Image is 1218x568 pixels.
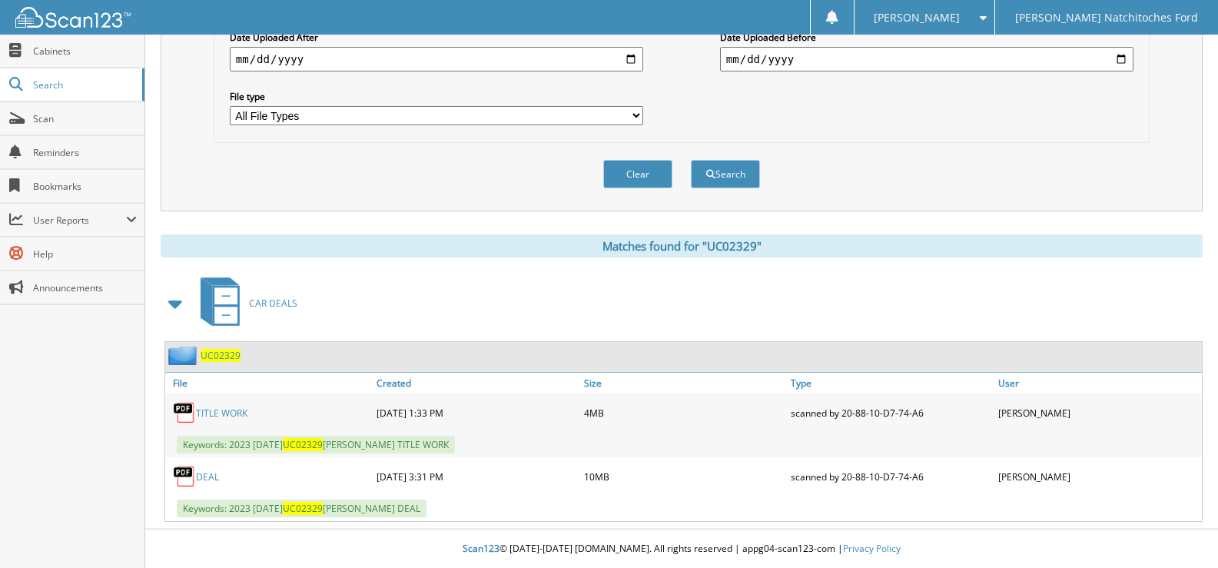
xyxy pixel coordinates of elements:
a: Privacy Policy [843,542,901,555]
img: folder2.png [168,346,201,365]
span: Scan123 [463,542,499,555]
div: scanned by 20-88-10-D7-74-A6 [787,397,994,428]
a: Size [580,373,788,394]
div: scanned by 20-88-10-D7-74-A6 [787,461,994,492]
a: CAR DEALS [191,273,297,334]
span: CAR DEALS [249,297,297,310]
div: Matches found for "UC02329" [161,234,1203,257]
div: [PERSON_NAME] [994,397,1202,428]
a: UC02329 [201,349,241,362]
span: Cabinets [33,45,137,58]
div: [DATE] 1:33 PM [373,397,580,428]
input: end [720,47,1133,71]
input: start [230,47,643,71]
span: UC02329 [283,438,323,451]
label: Date Uploaded Before [720,31,1133,44]
label: Date Uploaded After [230,31,643,44]
div: 4MB [580,397,788,428]
button: Search [691,160,760,188]
div: [DATE] 3:31 PM [373,461,580,492]
span: Search [33,78,134,91]
img: PDF.png [173,465,196,488]
span: Keywords: 2023 [DATE] [PERSON_NAME] TITLE WORK [177,436,455,453]
a: File [165,373,373,394]
a: User [994,373,1202,394]
span: [PERSON_NAME] [874,13,960,22]
a: DEAL [196,470,219,483]
span: Keywords: 2023 [DATE] [PERSON_NAME] DEAL [177,500,426,517]
span: User Reports [33,214,126,227]
span: UC02329 [283,502,323,515]
a: Type [787,373,994,394]
span: Bookmarks [33,180,137,193]
span: Reminders [33,146,137,159]
div: © [DATE]-[DATE] [DOMAIN_NAME]. All rights reserved | appg04-scan123-com | [145,530,1218,568]
a: TITLE WORK [196,407,247,420]
img: PDF.png [173,401,196,424]
div: 10MB [580,461,788,492]
label: File type [230,90,643,103]
button: Clear [603,160,672,188]
span: Scan [33,112,137,125]
span: Announcements [33,281,137,294]
span: [PERSON_NAME] Natchitoches Ford [1015,13,1198,22]
iframe: Chat Widget [1141,494,1218,568]
div: [PERSON_NAME] [994,461,1202,492]
a: Created [373,373,580,394]
span: Help [33,247,137,261]
img: scan123-logo-white.svg [15,7,131,28]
